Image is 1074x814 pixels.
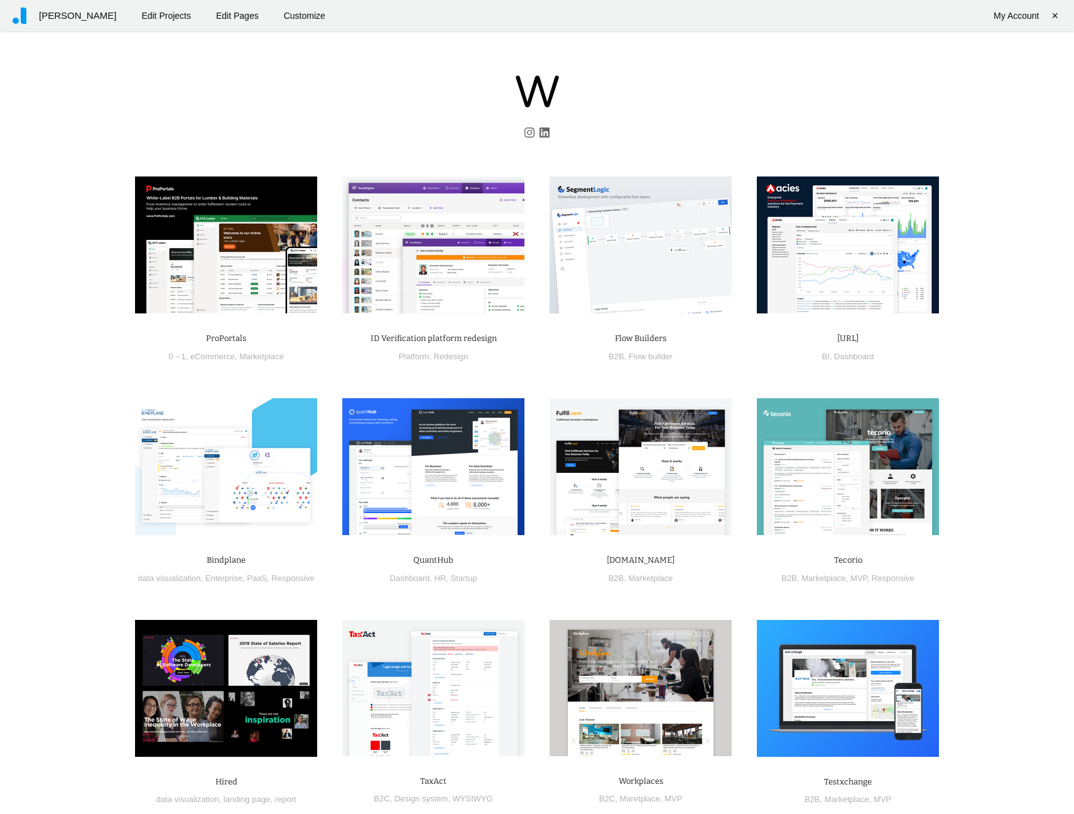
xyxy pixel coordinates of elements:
a: Tecorio [834,555,862,565]
span: , [446,573,448,583]
a: Hired [215,777,237,786]
a: MVP [874,795,891,804]
a: B2B [781,573,797,583]
a: Marketplace [825,795,869,804]
img: Hired [135,620,317,757]
a: Platform [399,352,429,361]
a: Workplaces [619,776,663,786]
span: , [624,573,626,583]
img: Bindplane [135,398,317,535]
a: Testxchange [824,777,872,786]
a: Flow builder [629,352,673,361]
a: HR [434,573,446,583]
a: Redesign [433,352,468,361]
img: QuantHub [342,398,524,535]
a: TaxAct [420,776,447,786]
a: PaaS [247,573,267,583]
span: , [830,352,832,361]
a: Design system [394,794,448,803]
a: ID Verification platform redesign [371,334,497,343]
a: B2B [609,573,624,583]
a: Responsive [271,573,314,583]
img: Acies.ai [757,176,939,313]
span: , [270,795,273,804]
span: , [219,795,221,804]
span: , [869,795,872,804]
a: Marketplace [629,573,673,583]
span: , [820,795,823,804]
span: , [267,573,269,583]
a: Maretplace [619,794,659,803]
span: , [390,794,393,803]
a: B2C [599,794,615,803]
span: , [430,573,432,583]
a: data visualization [156,795,219,804]
a: 0→1 [168,352,185,361]
a: WYSIWYG [452,794,492,803]
span: , [429,352,431,361]
a: ProPortals [206,334,246,343]
a: Startup [450,573,477,583]
span: [PERSON_NAME] [39,8,116,23]
a: B2B [805,795,820,804]
span: , [867,573,870,583]
span: , [615,794,617,803]
a: Responsive [872,573,914,583]
span: , [797,573,800,583]
span: , [235,352,237,361]
img: Workplaces [550,620,732,756]
img: Fulfill.com [550,398,732,535]
a: B2B [609,352,624,361]
a: B2C [374,794,389,803]
a: QuantHub [413,555,453,565]
span: , [448,794,450,803]
img: TaxAct [342,620,524,756]
a: Marketplace [801,573,846,583]
img: Testxchange [757,620,939,757]
a: Bindplane [207,555,246,565]
img: ID Verification platform redesign [342,176,524,313]
span: , [186,352,188,361]
span: , [660,794,663,803]
a: [URL] [837,334,859,343]
a: Enterprise [205,573,242,583]
img: Flow Builders [550,176,732,313]
span: , [200,573,203,583]
a: MVP [850,573,867,583]
a: Dashboard [390,573,430,583]
span: , [846,573,849,583]
a: Marketplace [239,352,284,361]
a: MVP [664,794,682,803]
span: , [624,352,627,361]
a: [DOMAIN_NAME] [607,555,675,565]
a: landing page [224,795,270,804]
a: Flow Builders [615,334,666,343]
a: data visualization [138,573,201,583]
img: Tecorio [757,398,939,535]
a: eCommerce [190,352,235,361]
a: report [274,795,296,804]
a: Dashboard [834,352,874,361]
a: BI [822,352,829,361]
span: , [242,573,245,583]
img: ProPortals [135,176,317,313]
img: Nick Vyhouski [516,75,559,107]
